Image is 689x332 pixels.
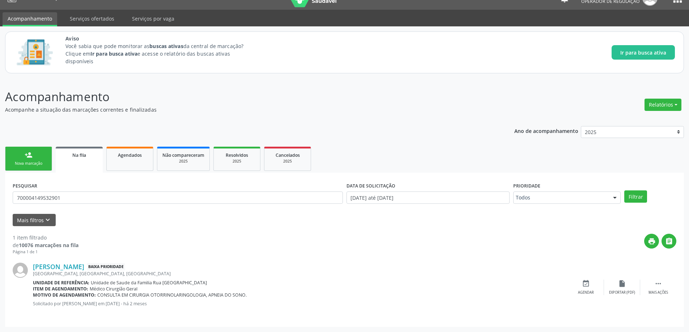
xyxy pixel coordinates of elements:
span: CONSULTA EM CIRURGIA OTORRINOLARINGOLOGIA, APNEIA DO SONO. [97,292,247,298]
i:  [654,280,662,288]
p: Você sabia que pode monitorar as da central de marcação? Clique em e acesse o relatório das busca... [65,42,257,65]
i: keyboard_arrow_down [44,216,52,224]
i: print [648,237,656,245]
button: Mais filtroskeyboard_arrow_down [13,214,56,227]
div: [GEOGRAPHIC_DATA], [GEOGRAPHIC_DATA], [GEOGRAPHIC_DATA] [33,271,568,277]
a: Serviços por vaga [127,12,179,25]
div: Exportar (PDF) [609,290,635,295]
p: Solicitado por [PERSON_NAME] em [DATE] - há 2 meses [33,301,568,307]
div: de [13,241,78,249]
span: Médico Cirurgião Geral [90,286,137,292]
strong: buscas ativas [149,43,183,49]
strong: 10076 marcações na fila [19,242,78,249]
label: DATA DE SOLICITAÇÃO [346,180,395,191]
div: Mais ações [648,290,668,295]
button:  [662,234,676,249]
span: Agendados [118,152,142,158]
label: Prioridade [513,180,540,191]
b: Unidade de referência: [33,280,89,286]
b: Motivo de agendamento: [33,292,96,298]
b: Item de agendamento: [33,286,88,292]
img: img [13,263,28,278]
i: insert_drive_file [618,280,626,288]
span: Unidade de Saude da Familia Rua [GEOGRAPHIC_DATA] [91,280,207,286]
p: Acompanhamento [5,88,480,106]
span: Baixa Prioridade [87,263,125,271]
div: 2025 [219,159,255,164]
div: 1 item filtrado [13,234,78,241]
button: print [644,234,659,249]
i: event_available [582,280,590,288]
div: person_add [25,151,33,159]
div: Página 1 de 1 [13,249,78,255]
button: Filtrar [624,190,647,203]
input: Selecione um intervalo [346,191,510,204]
span: Ir para busca ativa [620,49,666,56]
a: Acompanhamento [3,12,57,26]
button: Relatórios [645,99,681,111]
div: Agendar [578,290,594,295]
span: Não compareceram [162,152,204,158]
img: Imagem de CalloutCard [14,36,55,69]
div: 2025 [269,159,306,164]
button: Ir para busca ativa [612,45,675,60]
a: [PERSON_NAME] [33,263,84,271]
span: Cancelados [276,152,300,158]
div: 2025 [162,159,204,164]
div: Nova marcação [10,161,47,166]
span: Resolvidos [226,152,248,158]
strong: Ir para busca ativa [90,50,137,57]
p: Ano de acompanhamento [514,126,578,135]
span: Aviso [65,35,257,42]
i:  [665,237,673,245]
span: Na fila [72,152,86,158]
span: Todos [516,194,606,201]
label: PESQUISAR [13,180,37,191]
p: Acompanhe a situação das marcações correntes e finalizadas [5,106,480,113]
a: Serviços ofertados [65,12,119,25]
input: Nome, CNS [13,191,343,204]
